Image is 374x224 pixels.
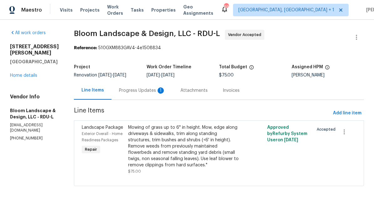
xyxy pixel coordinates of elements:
span: The total cost of line items that have been proposed by Opendoor. This sum includes line items th... [249,65,254,73]
span: Projects [80,7,100,13]
span: Renovation [74,73,126,77]
span: Add line item [333,109,361,117]
span: Work Orders [107,4,123,16]
span: [DATE] [161,73,174,77]
h2: [STREET_ADDRESS][PERSON_NAME] [10,44,59,56]
span: [DATE] [98,73,112,77]
span: $75.00 [128,169,141,173]
span: Line Items [74,107,330,119]
span: [DATE] [284,138,298,142]
p: [PHONE_NUMBER] [10,136,59,141]
span: Repair [82,146,100,153]
span: [DATE] [147,73,160,77]
b: Reference: [74,46,97,50]
span: The hpm assigned to this work order. [325,65,330,73]
span: Geo Assignments [183,4,213,16]
div: Mowing of grass up to 6" in height. Mow, edge along driveways & sidewalks, trim along standing st... [128,124,240,168]
h5: Bloom Landscape & Design, LLC - RDU-L [10,107,59,120]
div: Invoices [223,87,240,94]
span: [GEOGRAPHIC_DATA], [GEOGRAPHIC_DATA] + 1 [238,7,334,13]
span: Visits [60,7,73,13]
span: [DATE] [113,73,126,77]
span: - [98,73,126,77]
div: Line Items [81,87,104,93]
button: Add line item [330,107,364,119]
h5: Work Order Timeline [147,65,191,69]
span: Properties [151,7,176,13]
h5: [GEOGRAPHIC_DATA] [10,59,59,65]
span: Exterior Overall - Home Readiness Packages [82,132,122,142]
h5: Total Budget [219,65,247,69]
h5: Assigned HPM [292,65,323,69]
div: [PERSON_NAME] [292,73,364,77]
div: 69 [224,4,228,10]
span: - [147,73,174,77]
span: Maestro [21,7,42,13]
span: Accepted [317,126,338,133]
a: Home details [10,73,37,78]
span: Vendor Accepted [228,32,264,38]
a: All work orders [10,31,46,35]
div: Attachments [180,87,208,94]
span: Bloom Landscape & Design, LLC - RDU-L [74,30,220,37]
span: Tasks [131,8,144,12]
h4: Vendor Info [10,94,59,100]
span: Approved by Refurby System User on [267,125,307,142]
h5: Project [74,65,90,69]
div: 1 [158,87,164,94]
span: $75.00 [219,73,234,77]
div: 510GXM883GAV4-4e1508834 [74,45,364,51]
p: [EMAIL_ADDRESS][DOMAIN_NAME] [10,122,59,133]
span: Landscape Package [82,125,123,130]
div: Progress Updates [119,87,165,94]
